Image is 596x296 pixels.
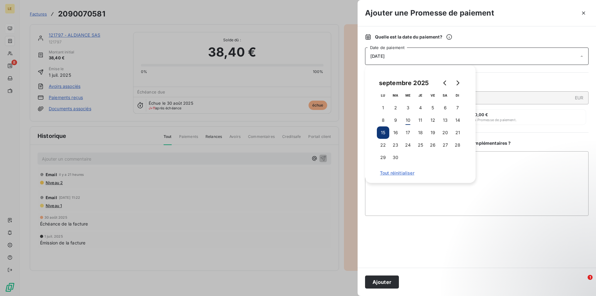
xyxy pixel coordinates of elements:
[377,139,389,151] button: 22
[451,102,464,114] button: 7
[439,77,451,89] button: Go to previous month
[475,112,488,117] span: 0,00 €
[377,126,389,139] button: 15
[451,77,464,89] button: Go to next month
[439,114,451,126] button: 13
[472,236,596,279] iframe: Intercom notifications message
[575,275,590,290] iframe: Intercom live chat
[389,126,402,139] button: 16
[439,102,451,114] button: 6
[365,7,494,19] h3: Ajouter une Promesse de paiement
[427,114,439,126] button: 12
[389,139,402,151] button: 23
[451,89,464,102] th: dimanche
[451,139,464,151] button: 28
[414,114,427,126] button: 11
[377,114,389,126] button: 8
[451,114,464,126] button: 14
[402,89,414,102] th: mercredi
[414,89,427,102] th: jeudi
[377,102,389,114] button: 1
[414,102,427,114] button: 4
[389,151,402,164] button: 30
[588,275,593,280] span: 1
[402,114,414,126] button: 10
[427,102,439,114] button: 5
[414,139,427,151] button: 25
[370,54,385,59] span: [DATE]
[365,276,399,289] button: Ajouter
[377,78,431,88] div: septembre 2025
[427,126,439,139] button: 19
[380,171,461,175] span: Tout réinitialiser
[451,126,464,139] button: 21
[414,126,427,139] button: 18
[389,114,402,126] button: 9
[389,102,402,114] button: 2
[375,34,452,40] span: Quelle est la date du paiement ?
[377,151,389,164] button: 29
[402,139,414,151] button: 24
[427,89,439,102] th: vendredi
[377,89,389,102] th: lundi
[427,139,439,151] button: 26
[389,89,402,102] th: mardi
[439,126,451,139] button: 20
[402,102,414,114] button: 3
[402,126,414,139] button: 17
[439,139,451,151] button: 27
[439,89,451,102] th: samedi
